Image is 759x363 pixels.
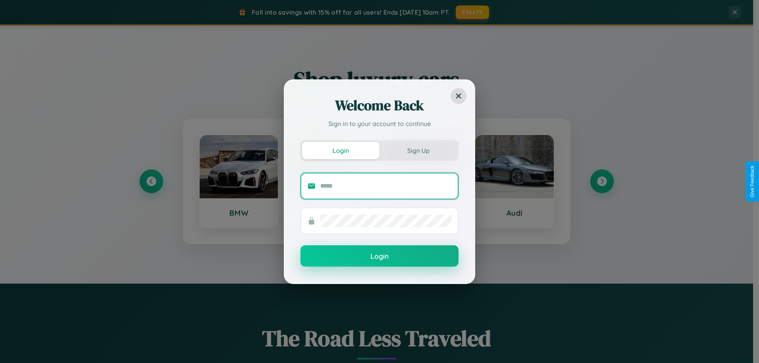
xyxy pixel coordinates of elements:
button: Login [302,142,379,159]
h2: Welcome Back [300,96,459,115]
div: Give Feedback [750,166,755,197]
button: Login [300,245,459,267]
button: Sign Up [379,142,457,159]
p: Sign in to your account to continue [300,119,459,128]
